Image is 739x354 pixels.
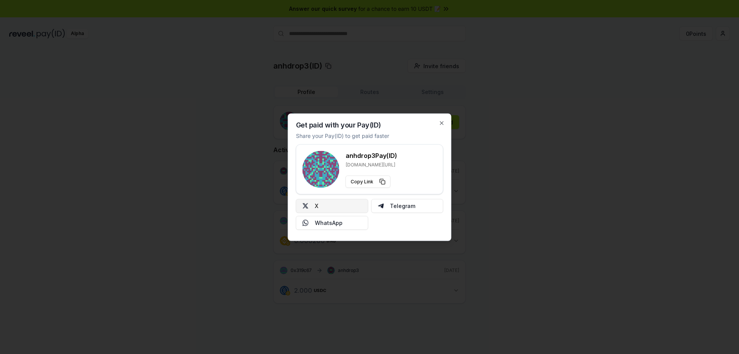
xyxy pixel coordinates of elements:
[303,220,309,226] img: Whatsapp
[303,203,309,209] img: X
[296,199,368,213] button: X
[346,161,397,168] p: [DOMAIN_NAME][URL]
[296,131,389,139] p: Share your Pay(ID) to get paid faster
[346,151,397,160] h3: anhdrop3 Pay(ID)
[371,199,443,213] button: Telegram
[378,203,384,209] img: Telegram
[296,216,368,230] button: WhatsApp
[346,175,391,188] button: Copy Link
[296,121,381,128] h2: Get paid with your Pay(ID)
